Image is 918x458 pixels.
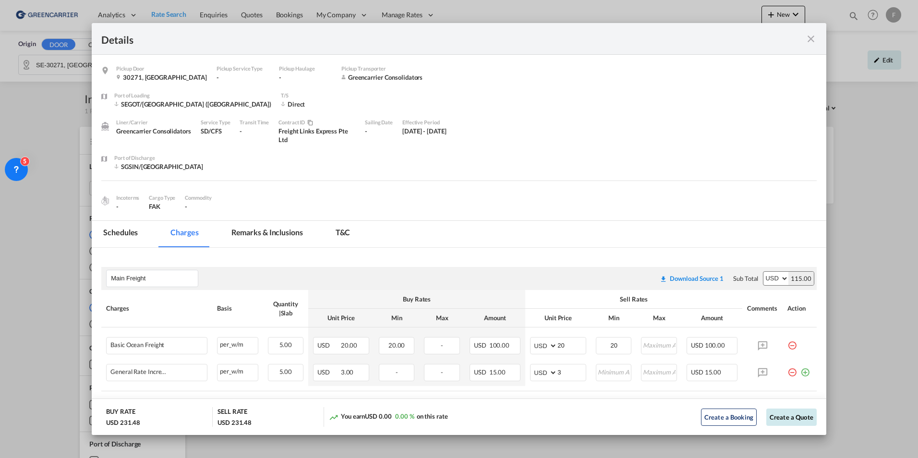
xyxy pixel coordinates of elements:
[92,221,371,247] md-pagination-wrapper: Use the left and right arrow keys to navigate between tabs
[159,221,210,247] md-tab-item: Charges
[329,412,448,422] div: You earn on this rate
[766,409,817,426] button: Create a Quote
[278,127,355,144] div: Freight Links Express Pte Ltd
[655,270,728,287] button: Download original source rate sheet
[365,127,393,135] div: -
[441,368,443,376] span: -
[279,73,332,82] div: -
[402,118,447,127] div: Effective Period
[92,23,826,435] md-dialog: Pickup Door ...
[240,118,269,127] div: Transit Time
[341,341,358,349] span: 20.00
[655,275,728,282] div: Download original source rate sheet
[733,274,758,283] div: Sub Total
[110,368,168,375] div: General Rate Increase
[111,271,198,286] input: Leg Name
[489,341,509,349] span: 100.00
[324,221,362,247] md-tab-item: T&C
[220,221,314,247] md-tab-item: Remarks & Inclusions
[149,193,175,202] div: Cargo Type
[742,290,783,327] th: Comments
[106,418,140,427] div: USD 231.48
[489,368,506,376] span: 15.00
[114,100,271,108] div: SEGOT/Gothenburg (Goteborg)
[281,91,358,100] div: T/S
[395,412,414,420] span: 0.00 %
[268,300,304,317] div: Quantity | Slab
[787,364,797,374] md-icon: icon-minus-circle-outline red-400-fg pt-7
[114,162,203,171] div: SGSIN/Singapore
[116,64,207,73] div: Pickup Door
[365,118,393,127] div: Sailing Date
[313,295,520,303] div: Buy Rates
[217,407,247,418] div: SELL RATE
[279,341,292,349] span: 5.00
[557,364,586,379] input: 3
[642,337,676,352] input: Maximum Amount
[217,64,269,73] div: Pickup Service Type
[317,341,339,349] span: USD
[341,64,423,73] div: Pickup Transporter
[705,341,725,349] span: 100.00
[800,364,810,374] md-icon: icon-plus-circle-outline green-400-fg
[597,364,631,379] input: Minimum Amount
[106,304,207,313] div: Charges
[341,73,423,82] div: Greencarrier Consolidators
[106,407,135,418] div: BUY RATE
[705,368,722,376] span: 15.00
[474,368,488,376] span: USD
[341,368,354,376] span: 3.00
[591,309,637,327] th: Min
[670,275,724,282] div: Download Source 1
[114,154,203,162] div: Port of Discharge
[217,304,258,313] div: Basis
[110,341,164,349] div: Basic Ocean Freight
[474,341,488,349] span: USD
[116,118,191,127] div: Liner/Carrier
[805,33,817,45] md-icon: icon-close fg-AAA8AD m-0 cursor
[240,127,269,135] div: -
[116,73,207,82] div: 30271 , Sweden
[402,127,447,135] div: 1 Sep 2025 - 31 Oct 2025
[682,309,742,327] th: Amount
[279,64,332,73] div: Pickup Haulage
[278,118,365,154] div: Freight Links Express Pte Ltd
[116,127,191,135] div: Greencarrier Consolidators
[557,337,586,352] input: 20
[100,195,110,206] img: cargo.png
[465,309,525,327] th: Amount
[317,368,339,376] span: USD
[787,337,797,347] md-icon: icon-minus-circle-outline red-400-fg pt-7
[201,127,222,135] span: SD/CFS
[114,91,271,100] div: Port of Loading
[92,221,149,247] md-tab-item: Schedules
[396,368,398,376] span: -
[365,412,391,420] span: USD 0.00
[597,337,631,352] input: Minimum Amount
[308,309,374,327] th: Unit Price
[149,202,175,211] div: FAK
[701,409,757,426] button: Create a Booking
[217,337,257,350] div: per_w/m
[636,309,682,327] th: Max
[691,368,703,376] span: USD
[185,193,211,202] div: Commodity
[116,193,139,202] div: Incoterms
[281,100,358,108] div: Direct
[660,275,667,283] md-icon: icon-download
[660,275,724,282] div: Download original source rate sheet
[530,295,737,303] div: Sell Rates
[101,33,745,45] div: Details
[441,341,443,349] span: -
[691,341,703,349] span: USD
[329,412,338,422] md-icon: icon-trending-up
[217,364,257,376] div: per_w/m
[305,120,312,126] md-icon: icon-content-copy
[419,309,465,327] th: Max
[278,118,355,127] div: Contract / Rate Agreement / Tariff / Spot Pricing Reference Number
[279,368,292,375] span: 5.00
[642,364,676,379] input: Maximum Amount
[525,309,591,327] th: Unit Price
[116,202,139,211] div: -
[788,272,813,285] div: 115.00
